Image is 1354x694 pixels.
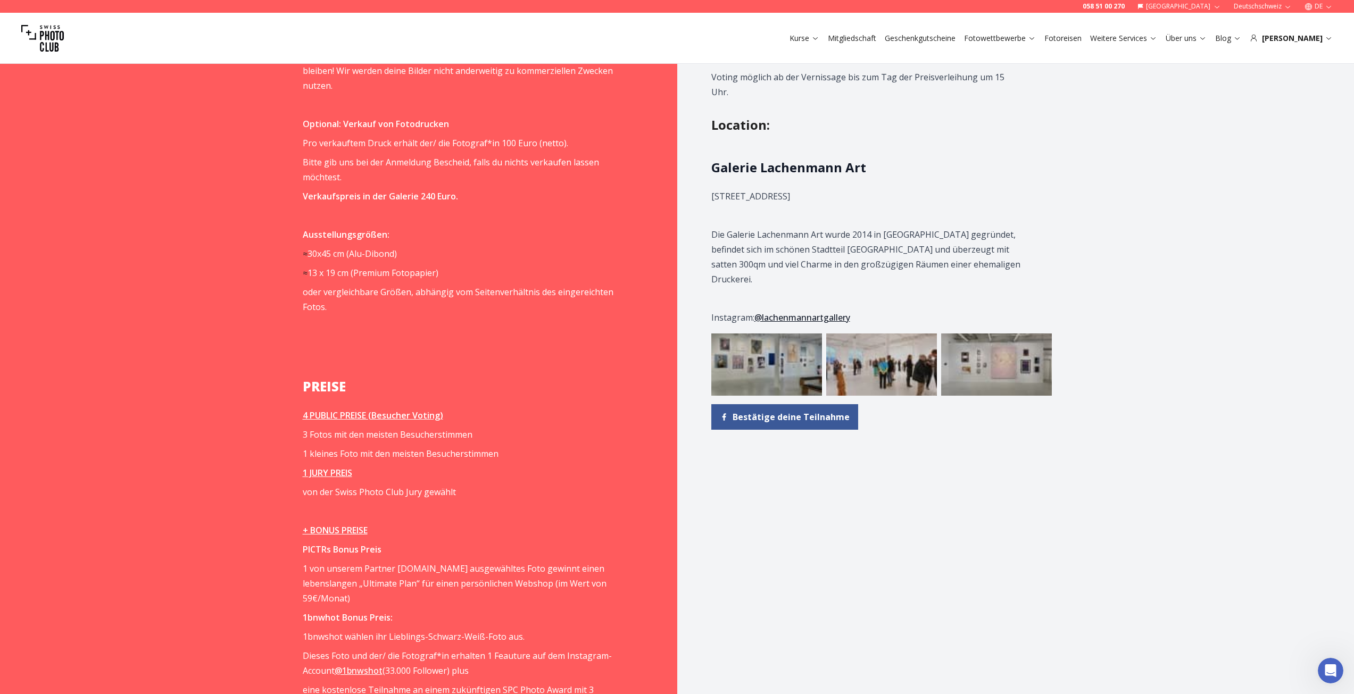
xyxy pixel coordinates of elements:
span: Pro verkauftem Druck erhält der/ die Fotograf*in 100 Euro (netto). [303,137,568,149]
strong: PREISE [303,378,346,395]
div: [PERSON_NAME] [1250,33,1333,44]
h2: Location : [711,116,1052,133]
a: Kurse [790,33,819,44]
span: Keine Sorge, die Rechte an deinem Bild werden immer uneingeschränkt bei dir bleiben! Wir werden d... [303,50,614,91]
span: Alu-Dibond) [349,248,397,260]
u: 1 JURY PREIS [303,467,352,479]
span: oder vergleichbare Größen, abhängig vom Seitenverhältnis des eingereichten Fotos. [303,286,613,313]
p: [STREET_ADDRESS] [711,189,1023,204]
p: Instagram: [711,310,1023,325]
span: ≈ [303,267,308,279]
strong: PICTRs Bonus Preis [303,544,381,555]
button: Fotowettbewerbe [960,31,1040,46]
span: ≈ [303,248,308,260]
button: Geschenkgutscheine [880,31,960,46]
span: Bestätige deine Teilnahme [733,411,850,423]
button: Blog [1211,31,1245,46]
button: Fotoreisen [1040,31,1086,46]
a: Bestätige deine Teilnahme [711,404,858,430]
a: Geschenkgutscheine [885,33,956,44]
a: Mitgliedschaft [828,33,876,44]
a: Fotowettbewerbe [964,33,1036,44]
a: Über uns [1166,33,1207,44]
span: 3 Fotos mit den meisten Besucherstimmen [303,429,472,440]
strong: Verkaufspreis in der Galerie 240 Euro. [303,190,458,202]
p: 1bnwshot wählen ihr Lieblings-Schwarz-Weiß-Foto aus. [303,629,614,644]
span: 13 x 19 cm ( [308,267,353,279]
a: Blog [1215,33,1241,44]
p: Premium Fotopapier) [303,265,614,280]
p: Voting möglich ab der Vernissage bis zum Tag der Preisverleihung um 15 Uhr. [711,70,1023,99]
span: von der Swiss Photo Club Jury gewählt [303,486,456,498]
button: Mitgliedschaft [824,31,880,46]
p: 1 von unserem Partner [DOMAIN_NAME] ausgewähltes Foto gewinnt einen lebenslangen „Ultimate Plan“ ... [303,561,614,606]
span: Bitte gib uns bei der Anmeldung Bescheid, falls du nichts verkaufen lassen möchtest. [303,156,599,183]
strong: 1bnwhot Bonus Preis: [303,612,393,623]
button: Über uns [1161,31,1211,46]
p: Die Galerie Lachenmann Art wurde 2014 in [GEOGRAPHIC_DATA] gegründet, befindet sich im schönen St... [711,227,1023,287]
p: Dieses Foto und der/ die Fotograf*in erhalten 1 Feauture auf dem Instagram-Account (33.000 Follow... [303,648,614,678]
iframe: Intercom live chat [1318,658,1343,683]
button: Kurse [785,31,824,46]
img: Swiss photo club [21,17,64,60]
strong: Ausstellungsgrößen: [303,229,389,240]
a: @1bnwshot [335,665,383,676]
button: Weitere Services [1086,31,1161,46]
a: Fotoreisen [1044,33,1082,44]
h2: Galerie Lachenmann Art [711,159,1023,176]
p: 30x45 cm ( [303,246,614,261]
a: 058 51 00 270 [1083,2,1125,11]
a: @lachenmannartgallery [754,312,850,323]
strong: Optional: Verkauf von Fotodrucken [303,118,449,130]
u: 4 PUBLIC PREISE (Besucher Voting) [303,409,443,421]
u: + BONUS PREISE [303,524,368,536]
span: 1 kleines Foto mit den meisten Besucherstimmen [303,448,499,459]
a: Weitere Services [1090,33,1157,44]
